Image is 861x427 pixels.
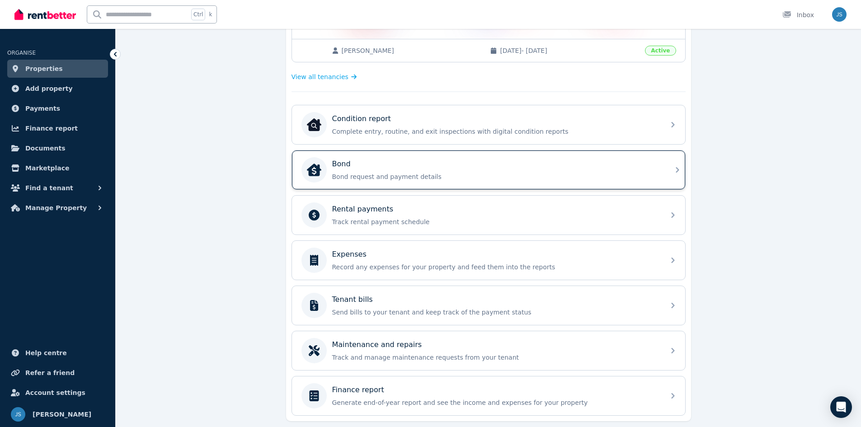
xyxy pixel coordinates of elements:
span: [PERSON_NAME] [33,409,91,420]
a: Finance report [7,119,108,137]
span: Finance report [25,123,78,134]
a: Documents [7,139,108,157]
img: Jethro Stokes [832,7,847,22]
img: Bond [307,163,321,177]
a: Tenant billsSend bills to your tenant and keep track of the payment status [292,286,685,325]
img: RentBetter [14,8,76,21]
a: Maintenance and repairsTrack and manage maintenance requests from your tenant [292,331,685,370]
span: Find a tenant [25,183,73,193]
p: Track rental payment schedule [332,217,659,226]
a: ExpensesRecord any expenses for your property and feed them into the reports [292,241,685,280]
a: BondBondBond request and payment details [292,150,685,189]
a: View all tenancies [292,72,357,81]
p: Finance report [332,385,384,395]
p: Condition report [332,113,391,124]
a: Help centre [7,344,108,362]
p: Send bills to your tenant and keep track of the payment status [332,308,659,317]
span: k [209,11,212,18]
p: Bond [332,159,351,169]
div: Open Intercom Messenger [830,396,852,418]
div: Inbox [782,10,814,19]
span: ORGANISE [7,50,36,56]
button: Find a tenant [7,179,108,197]
span: Refer a friend [25,367,75,378]
span: [PERSON_NAME] [342,46,481,55]
a: Rental paymentsTrack rental payment schedule [292,196,685,235]
a: Payments [7,99,108,117]
p: Bond request and payment details [332,172,659,181]
span: Account settings [25,387,85,398]
p: Complete entry, routine, and exit inspections with digital condition reports [332,127,659,136]
p: Record any expenses for your property and feed them into the reports [332,263,659,272]
a: Add property [7,80,108,98]
a: Condition reportCondition reportComplete entry, routine, and exit inspections with digital condit... [292,105,685,144]
a: Marketplace [7,159,108,177]
span: Active [645,46,676,56]
img: Jethro Stokes [11,407,25,422]
span: Marketplace [25,163,69,174]
span: [DATE] - [DATE] [500,46,640,55]
span: Help centre [25,347,67,358]
span: Ctrl [191,9,205,20]
a: Finance reportGenerate end-of-year report and see the income and expenses for your property [292,376,685,415]
p: Expenses [332,249,367,260]
a: Account settings [7,384,108,402]
p: Maintenance and repairs [332,339,422,350]
p: Rental payments [332,204,394,215]
span: Documents [25,143,66,154]
span: Payments [25,103,60,114]
span: Properties [25,63,63,74]
a: Properties [7,60,108,78]
button: Manage Property [7,199,108,217]
a: Refer a friend [7,364,108,382]
span: View all tenancies [292,72,348,81]
p: Generate end-of-year report and see the income and expenses for your property [332,398,659,407]
span: Manage Property [25,202,87,213]
p: Track and manage maintenance requests from your tenant [332,353,659,362]
span: Add property [25,83,73,94]
p: Tenant bills [332,294,373,305]
img: Condition report [307,117,321,132]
